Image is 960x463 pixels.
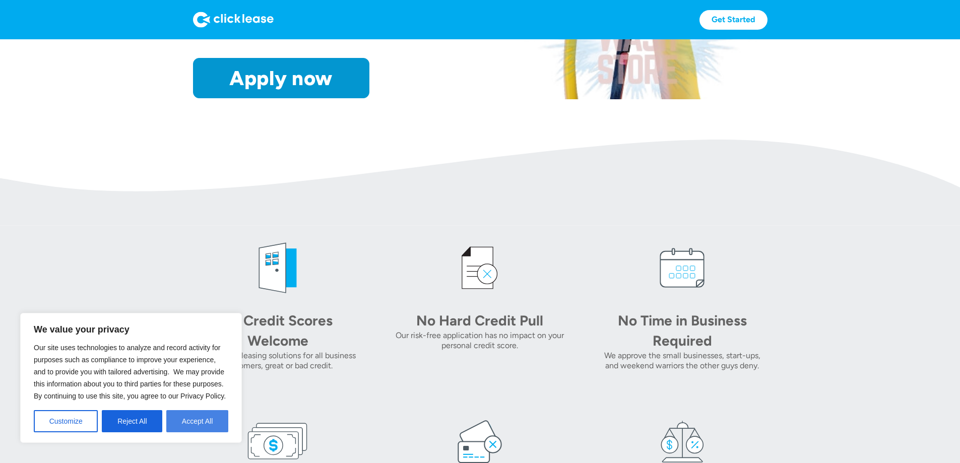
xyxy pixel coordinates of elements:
[34,410,98,432] button: Customize
[166,410,228,432] button: Accept All
[612,310,753,351] div: No Time in Business Required
[193,12,274,28] img: Logo
[34,323,228,336] p: We value your privacy
[247,238,308,298] img: welcome icon
[395,330,565,351] div: Our risk-free application has no impact on your personal credit score.
[20,313,242,443] div: We value your privacy
[207,310,348,351] div: All Credit Scores Welcome
[409,310,550,330] div: No Hard Credit Pull
[34,344,226,400] span: Our site uses technologies to analyze and record activity for purposes such as compliance to impr...
[597,351,767,371] div: We approve the small businesses, start-ups, and weekend warriors the other guys deny.
[193,351,363,371] div: Equipment leasing solutions for all business customers, great or bad credit.
[652,238,713,298] img: calendar icon
[699,10,767,30] a: Get Started
[102,410,162,432] button: Reject All
[193,58,369,98] a: Apply now
[450,238,510,298] img: credit icon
